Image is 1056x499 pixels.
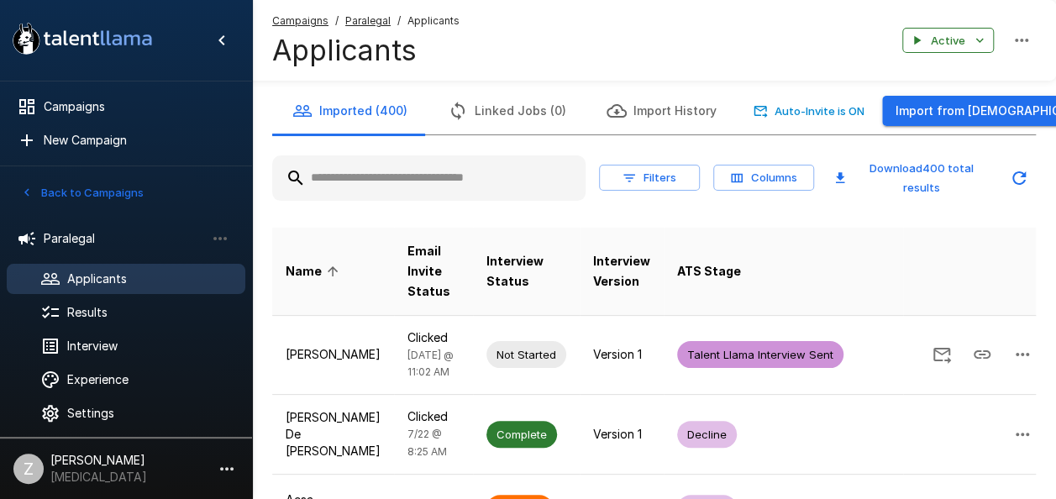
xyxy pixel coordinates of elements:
[272,14,328,27] u: Campaigns
[272,33,460,68] h4: Applicants
[286,261,344,281] span: Name
[677,427,737,443] span: Decline
[345,14,391,27] u: Paralegal
[286,346,381,363] p: [PERSON_NAME]
[750,98,869,124] button: Auto-Invite is ON
[407,13,460,29] span: Applicants
[962,346,1002,360] span: Copy Interview Link
[902,28,994,54] button: Active
[827,155,996,201] button: Download400 total results
[407,349,454,379] span: [DATE] @ 11:02 AM
[599,165,700,191] button: Filters
[286,409,381,460] p: [PERSON_NAME] De [PERSON_NAME]
[922,346,962,360] span: Send Invitation
[407,428,447,458] span: 7/22 @ 8:25 AM
[272,87,428,134] button: Imported (400)
[677,347,843,363] span: Talent Llama Interview Sent
[486,251,566,292] span: Interview Status
[407,408,460,425] p: Clicked
[397,13,401,29] span: /
[713,165,814,191] button: Columns
[486,347,566,363] span: Not Started
[677,261,741,281] span: ATS Stage
[486,427,557,443] span: Complete
[407,329,460,346] p: Clicked
[593,251,650,292] span: Interview Version
[1002,161,1036,195] button: Updated Today - 6:37 PM
[335,13,339,29] span: /
[593,346,650,363] p: Version 1
[428,87,586,134] button: Linked Jobs (0)
[407,241,460,302] span: Email Invite Status
[593,426,650,443] p: Version 1
[586,87,737,134] button: Import History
